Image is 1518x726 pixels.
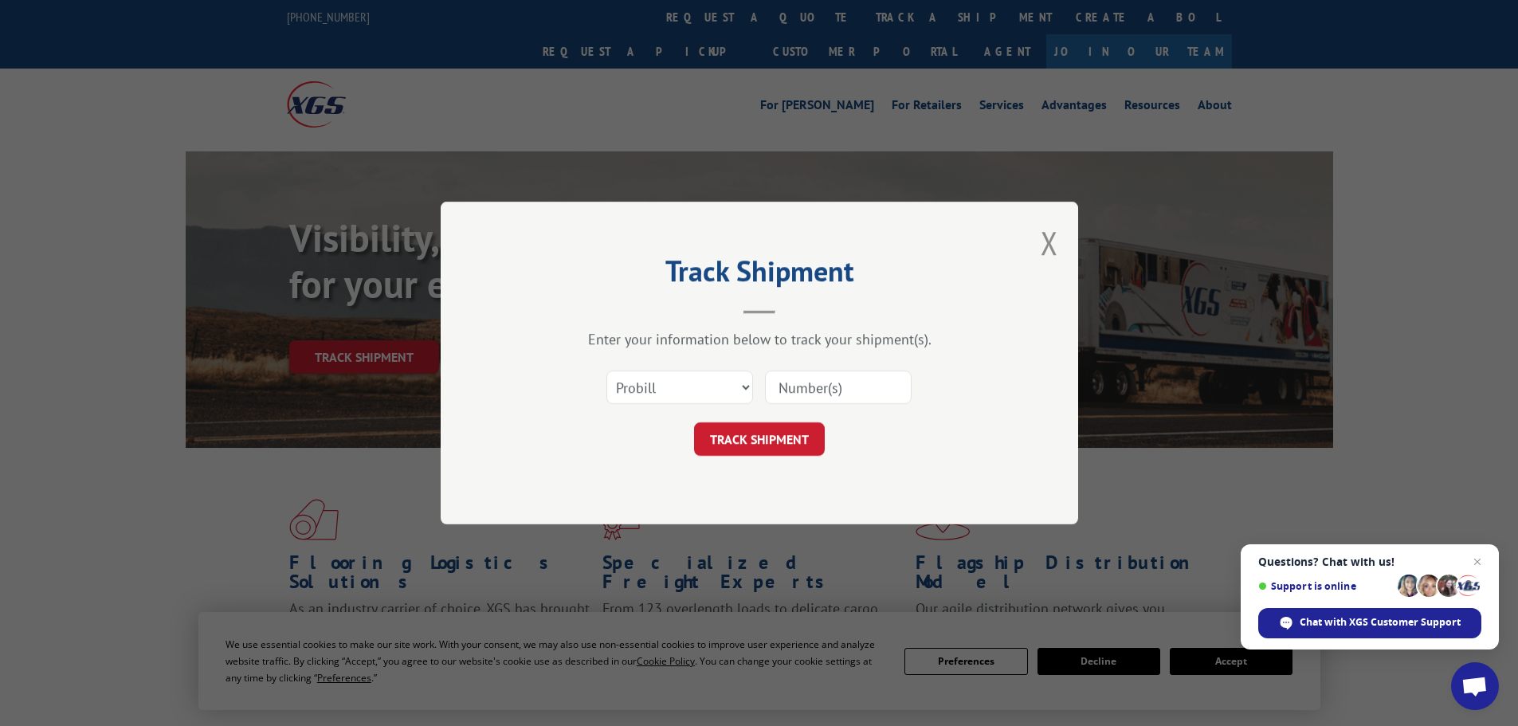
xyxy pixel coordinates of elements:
[520,260,998,290] h2: Track Shipment
[520,330,998,348] div: Enter your information below to track your shipment(s).
[1258,580,1392,592] span: Support is online
[1468,552,1487,571] span: Close chat
[765,371,912,404] input: Number(s)
[1451,662,1499,710] div: Open chat
[1041,222,1058,264] button: Close modal
[694,422,825,456] button: TRACK SHIPMENT
[1258,555,1481,568] span: Questions? Chat with us!
[1300,615,1461,630] span: Chat with XGS Customer Support
[1258,608,1481,638] div: Chat with XGS Customer Support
